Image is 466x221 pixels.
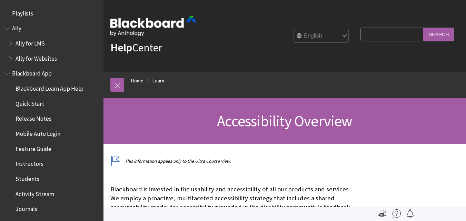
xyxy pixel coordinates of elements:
[378,209,386,218] img: Print
[16,38,45,47] span: Ally for LMS
[16,173,39,182] span: Students
[4,8,99,19] nav: Book outline for Playlists
[16,188,54,198] span: Activity Stream
[16,158,43,168] span: Instructors
[16,113,51,122] span: Release Notes
[294,29,349,43] select: Site Language Selector
[110,16,197,36] img: Blackboard by Anthology
[16,53,57,62] span: Ally for Websites
[110,41,162,54] a: HelpCenter
[16,203,37,213] span: Journals
[423,28,454,41] input: Search
[12,68,52,77] span: Blackboard App
[12,23,21,32] span: Ally
[12,8,33,17] span: Playlists
[16,98,44,107] span: Quick Start
[16,128,60,137] span: Mobile Auto Login
[152,77,164,85] a: Learn
[406,209,414,218] img: Follow this page
[16,83,83,92] span: Blackboard Learn App Help
[131,77,143,85] a: Home
[110,158,357,164] p: This information applies only to the Ultra Course View.
[110,41,132,54] strong: Help
[16,143,51,152] span: Feature Guide
[4,23,99,64] nav: Book outline for Anthology Ally Help
[393,209,401,218] img: More help
[217,111,352,130] span: Accessibility Overview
